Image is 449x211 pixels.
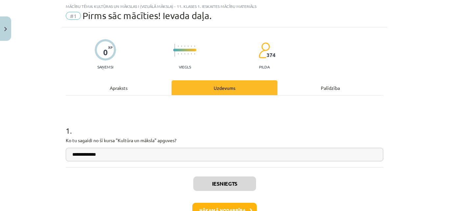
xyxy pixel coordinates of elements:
[191,45,192,47] img: icon-short-line-57e1e144782c952c97e751825c79c345078a6d821885a25fce030b3d8c18986b.svg
[184,53,185,55] img: icon-short-line-57e1e144782c952c97e751825c79c345078a6d821885a25fce030b3d8c18986b.svg
[66,115,383,135] h1: 1 .
[258,42,270,59] img: students-c634bb4e5e11cddfef0936a35e636f08e4e9abd3cc4e673bd6f9a4125e45ecb1.svg
[179,65,191,69] p: Viegls
[66,80,172,95] div: Apraksts
[181,45,182,47] img: icon-short-line-57e1e144782c952c97e751825c79c345078a6d821885a25fce030b3d8c18986b.svg
[83,10,212,21] span: Pirms sāc mācīties! Ievada daļa.
[184,45,185,47] img: icon-short-line-57e1e144782c952c97e751825c79c345078a6d821885a25fce030b3d8c18986b.svg
[178,53,178,55] img: icon-short-line-57e1e144782c952c97e751825c79c345078a6d821885a25fce030b3d8c18986b.svg
[194,53,195,55] img: icon-short-line-57e1e144782c952c97e751825c79c345078a6d821885a25fce030b3d8c18986b.svg
[66,137,383,144] p: Ko tu sagaidi no šī kursa "Kultūra un māksla" apguves?
[108,45,112,49] span: XP
[66,4,383,9] div: Mācību tēma: Kultūras un mākslas i (vizuālā māksla) - 11. klases 1. ieskaites mācību materiāls
[181,53,182,55] img: icon-short-line-57e1e144782c952c97e751825c79c345078a6d821885a25fce030b3d8c18986b.svg
[4,27,7,31] img: icon-close-lesson-0947bae3869378f0d4975bcd49f059093ad1ed9edebbc8119c70593378902aed.svg
[66,12,81,20] span: #1
[178,45,178,47] img: icon-short-line-57e1e144782c952c97e751825c79c345078a6d821885a25fce030b3d8c18986b.svg
[194,45,195,47] img: icon-short-line-57e1e144782c952c97e751825c79c345078a6d821885a25fce030b3d8c18986b.svg
[172,80,277,95] div: Uzdevums
[193,176,256,191] button: Iesniegts
[277,80,383,95] div: Palīdzība
[103,48,108,57] div: 0
[95,65,116,69] p: Saņemsi
[267,52,275,58] span: 374
[259,65,270,69] p: pilda
[191,53,192,55] img: icon-short-line-57e1e144782c952c97e751825c79c345078a6d821885a25fce030b3d8c18986b.svg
